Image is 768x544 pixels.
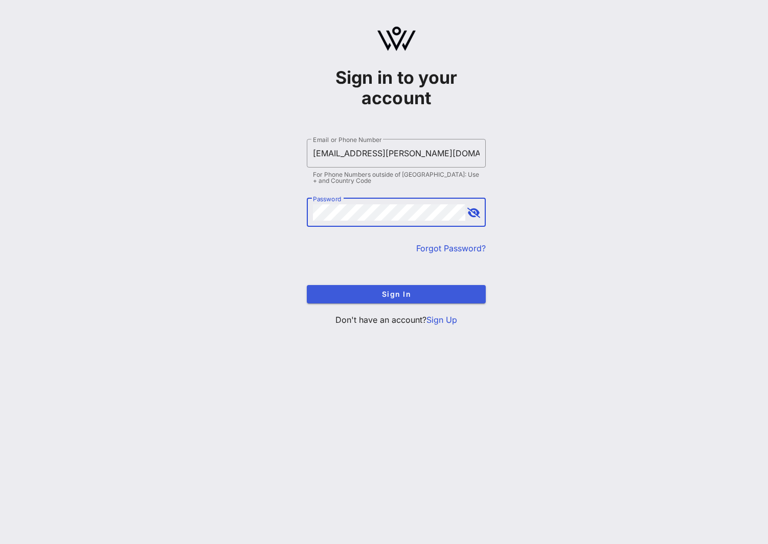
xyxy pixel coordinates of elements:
[307,314,486,326] p: Don't have an account?
[307,285,486,303] button: Sign In
[315,290,478,298] span: Sign In
[377,27,416,51] img: logo.svg
[307,67,486,108] h1: Sign in to your account
[313,172,480,184] div: For Phone Numbers outside of [GEOGRAPHIC_DATA]: Use + and Country Code
[416,243,486,253] a: Forgot Password?
[467,208,480,218] button: append icon
[313,136,381,144] label: Email or Phone Number
[313,195,342,203] label: Password
[426,315,457,325] a: Sign Up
